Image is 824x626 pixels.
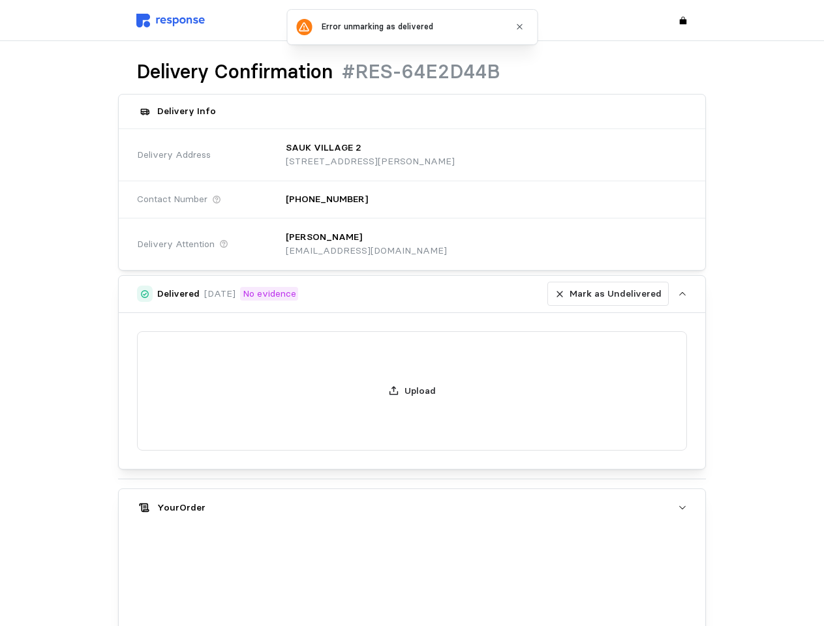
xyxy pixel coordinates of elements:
[157,501,206,514] h5: Your Order
[286,141,361,155] p: SAUK VILLAGE 2
[119,276,706,312] button: Delivered[DATE]No evidenceMark as Undelivered
[157,287,200,301] h5: Delivered
[286,155,455,169] p: [STREET_ADDRESS][PERSON_NAME]
[286,192,368,207] p: [PHONE_NUMBER]
[137,148,211,162] span: Delivery Address
[204,287,236,301] p: [DATE]
[342,59,500,85] h1: #RES-64E2D44B
[119,489,706,526] button: YourOrder
[137,237,215,252] span: Delivery Attention
[322,21,510,33] div: Error unmarking as delivered
[136,59,333,85] h1: Delivery Confirmation
[136,14,205,27] img: svg%3e
[137,192,207,207] span: Contact Number
[243,287,296,301] p: No evidence
[119,312,706,469] div: Delivered[DATE]No evidenceMark as Undelivered
[157,104,216,118] h5: Delivery Info
[570,287,662,301] p: Mark as Undelivered
[404,384,436,398] p: Upload
[286,230,362,245] p: [PERSON_NAME]
[547,282,669,306] button: Mark as Undelivered
[286,244,447,258] p: [EMAIL_ADDRESS][DOMAIN_NAME]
